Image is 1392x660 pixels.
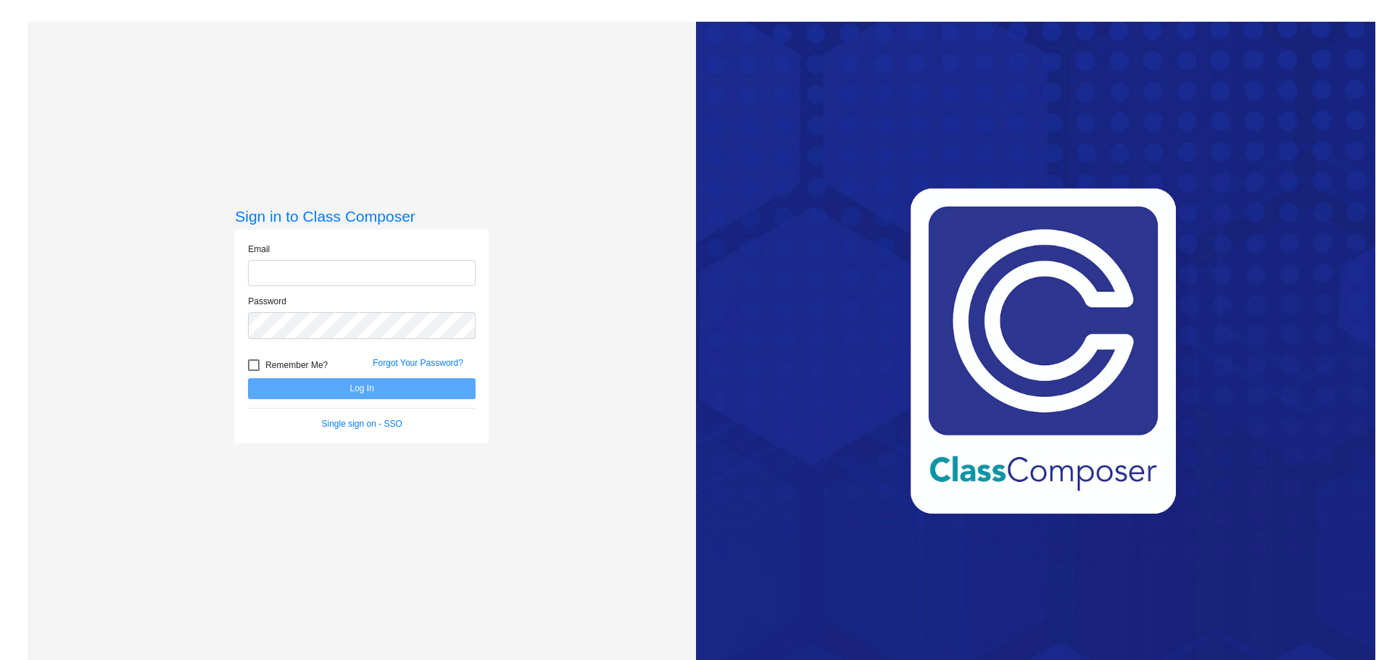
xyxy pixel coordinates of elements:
[248,295,286,308] label: Password
[248,378,476,399] button: Log In
[248,243,270,256] label: Email
[373,358,463,368] a: Forgot Your Password?
[235,207,489,225] h3: Sign in to Class Composer
[322,419,402,429] a: Single sign on - SSO
[265,356,328,374] span: Remember Me?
